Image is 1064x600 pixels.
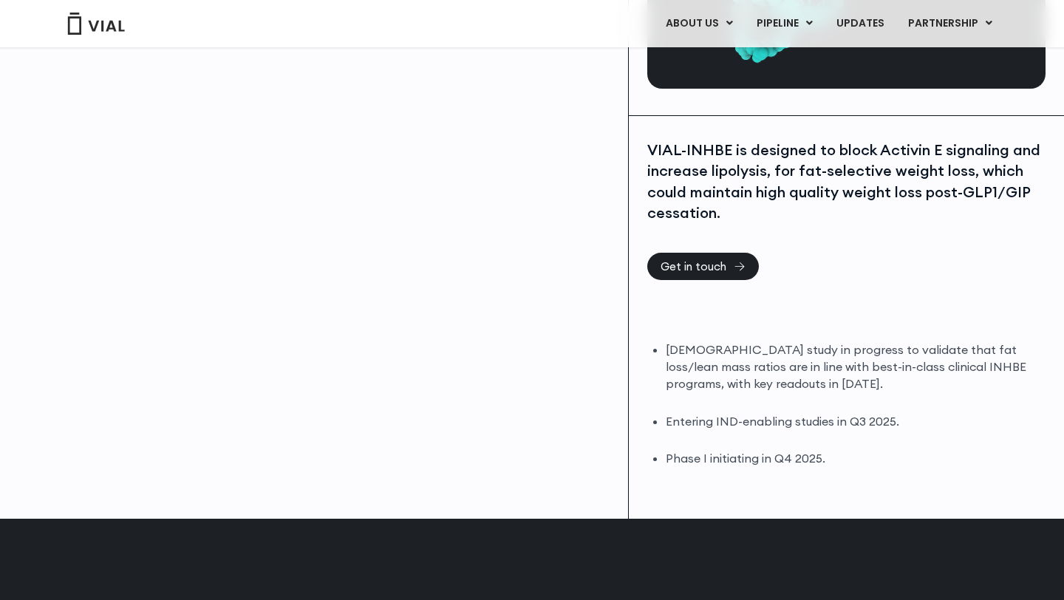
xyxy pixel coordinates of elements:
[647,140,1042,224] div: VIAL-INHBE is designed to block Activin E signaling and increase lipolysis, for fat-selective wei...
[661,261,726,272] span: Get in touch
[825,11,896,36] a: UPDATES
[666,341,1042,392] li: [DEMOGRAPHIC_DATA] study in progress to validate that fat loss/lean mass ratios are in line with ...
[654,11,744,36] a: ABOUT USMenu Toggle
[666,450,1042,467] li: Phase I initiating in Q4 2025.
[666,413,1042,430] li: Entering IND-enabling studies in Q3 2025.
[66,13,126,35] img: Vial Logo
[745,11,824,36] a: PIPELINEMenu Toggle
[896,11,1004,36] a: PARTNERSHIPMenu Toggle
[647,253,759,280] a: Get in touch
